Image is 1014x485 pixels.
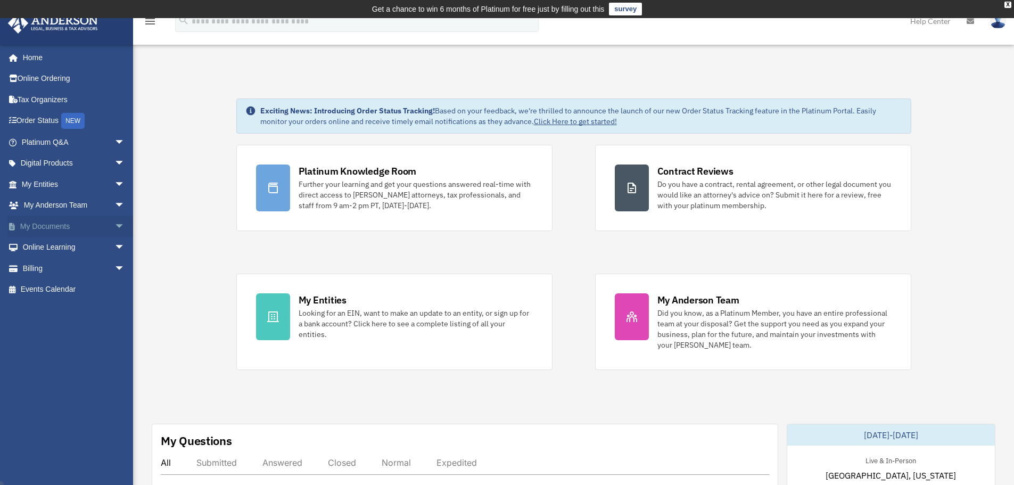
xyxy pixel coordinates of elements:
[382,457,411,468] div: Normal
[260,106,435,116] strong: Exciting News: Introducing Order Status Tracking!
[114,131,136,153] span: arrow_drop_down
[7,110,141,132] a: Order StatusNEW
[7,216,141,237] a: My Documentsarrow_drop_down
[61,113,85,129] div: NEW
[236,145,553,231] a: Platinum Knowledge Room Further your learning and get your questions answered real-time with dire...
[436,457,477,468] div: Expedited
[328,457,356,468] div: Closed
[144,19,156,28] a: menu
[857,454,925,465] div: Live & In-Person
[161,457,171,468] div: All
[114,174,136,195] span: arrow_drop_down
[299,165,417,178] div: Platinum Knowledge Room
[144,15,156,28] i: menu
[990,13,1006,29] img: User Pic
[7,89,141,110] a: Tax Organizers
[178,14,189,26] i: search
[114,258,136,280] span: arrow_drop_down
[236,274,553,370] a: My Entities Looking for an EIN, want to make an update to an entity, or sign up for a bank accoun...
[7,258,141,279] a: Billingarrow_drop_down
[299,308,533,340] div: Looking for an EIN, want to make an update to an entity, or sign up for a bank account? Click her...
[260,105,902,127] div: Based on your feedback, we're thrilled to announce the launch of our new Order Status Tracking fe...
[7,68,141,89] a: Online Ordering
[7,131,141,153] a: Platinum Q&Aarrow_drop_down
[534,117,617,126] a: Click Here to get started!
[609,3,642,15] a: survey
[114,153,136,175] span: arrow_drop_down
[595,274,911,370] a: My Anderson Team Did you know, as a Platinum Member, you have an entire professional team at your...
[7,279,141,300] a: Events Calendar
[114,195,136,217] span: arrow_drop_down
[7,237,141,258] a: Online Learningarrow_drop_down
[262,457,302,468] div: Answered
[7,195,141,216] a: My Anderson Teamarrow_drop_down
[161,433,232,449] div: My Questions
[787,424,995,446] div: [DATE]-[DATE]
[657,293,739,307] div: My Anderson Team
[114,237,136,259] span: arrow_drop_down
[114,216,136,237] span: arrow_drop_down
[7,174,141,195] a: My Entitiesarrow_drop_down
[196,457,237,468] div: Submitted
[5,13,101,34] img: Anderson Advisors Platinum Portal
[657,308,892,350] div: Did you know, as a Platinum Member, you have an entire professional team at your disposal? Get th...
[595,145,911,231] a: Contract Reviews Do you have a contract, rental agreement, or other legal document you would like...
[372,3,605,15] div: Get a chance to win 6 months of Platinum for free just by filling out this
[826,469,956,482] span: [GEOGRAPHIC_DATA], [US_STATE]
[7,47,136,68] a: Home
[657,179,892,211] div: Do you have a contract, rental agreement, or other legal document you would like an attorney's ad...
[299,293,347,307] div: My Entities
[657,165,733,178] div: Contract Reviews
[299,179,533,211] div: Further your learning and get your questions answered real-time with direct access to [PERSON_NAM...
[1004,2,1011,8] div: close
[7,153,141,174] a: Digital Productsarrow_drop_down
